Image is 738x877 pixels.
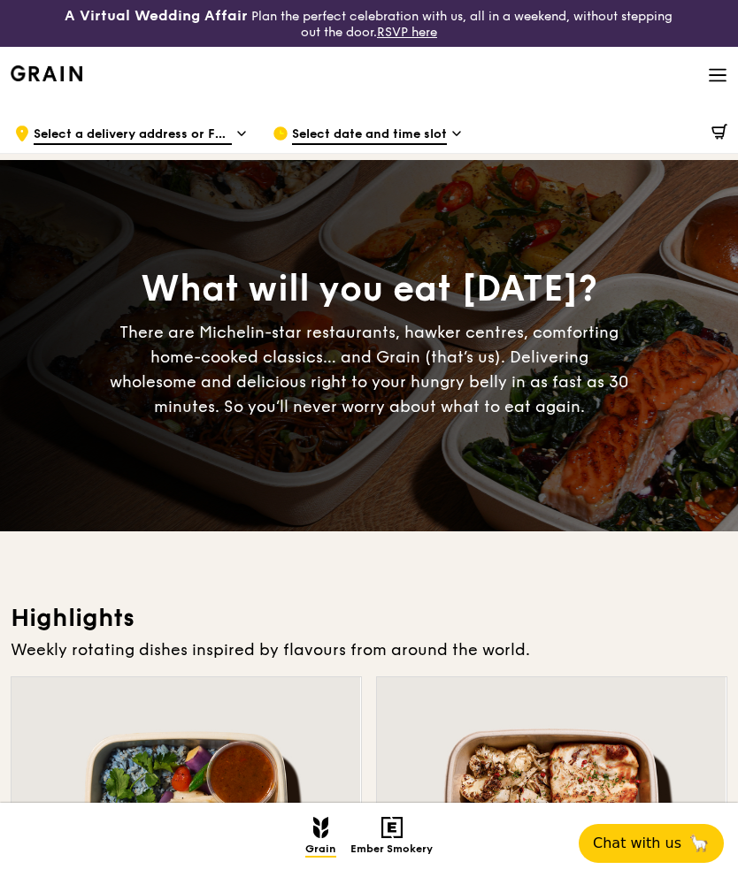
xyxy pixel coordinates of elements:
[108,265,630,313] div: What will you eat [DATE]?
[108,320,630,419] div: There are Michelin-star restaurants, hawker centres, comforting home-cooked classics… and Grain (...
[305,843,336,858] span: Grain
[377,25,437,40] a: RSVP here
[688,833,710,854] span: 🦙
[11,637,727,662] div: Weekly rotating dishes inspired by flavours from around the world.
[381,817,403,838] img: Ember Smokery mobile logo
[65,7,248,25] h3: A Virtual Wedding Affair
[11,46,82,99] a: GrainGrain
[313,817,328,838] img: Grain mobile logo
[350,843,433,858] span: Ember Smokery
[593,833,681,854] span: Chat with us
[292,126,447,145] span: Select date and time slot
[11,65,82,81] img: Grain
[11,602,727,634] h3: Highlights
[34,126,232,145] span: Select a delivery address or Food Point
[579,824,724,863] button: Chat with us🦙
[62,7,677,40] div: Plan the perfect celebration with us, all in a weekend, without stepping out the door.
